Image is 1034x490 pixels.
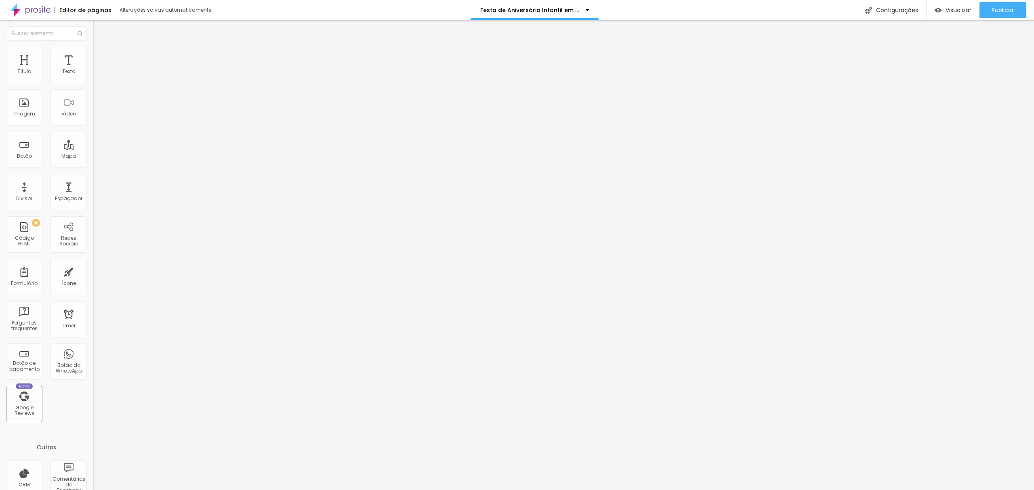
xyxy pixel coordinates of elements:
div: Imagem [13,111,35,117]
div: Novo [16,383,33,389]
iframe: Editor [93,20,1034,490]
p: Festa de Aniversário Infantil em [GEOGRAPHIC_DATA] [480,7,579,13]
span: Visualizar [946,7,971,13]
div: Divisor [16,196,32,201]
div: Botão [17,153,32,159]
img: view-1.svg [935,7,942,14]
div: Alterações salvas automaticamente [120,8,212,13]
div: Título [17,69,31,74]
img: Icone [78,31,82,36]
button: Visualizar [927,2,979,18]
button: Publicar [979,2,1026,18]
div: Redes Sociais [53,235,84,247]
div: Botão do WhatsApp [53,362,84,374]
div: Texto [62,69,75,74]
span: Publicar [992,7,1014,13]
div: Mapa [61,153,76,159]
div: Vídeo [61,111,76,117]
img: Icone [865,7,872,14]
div: Código HTML [8,235,40,247]
div: Editor de páginas [55,7,111,13]
div: Formulário [11,281,38,286]
div: Google Reviews [8,405,40,417]
input: Buscar elemento [6,26,87,41]
div: Ícone [62,281,76,286]
div: Botão de pagamento [8,360,40,372]
div: Perguntas frequentes [8,320,40,332]
div: Espaçador [55,196,82,201]
div: CRM [19,482,30,488]
div: Timer [62,323,76,329]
